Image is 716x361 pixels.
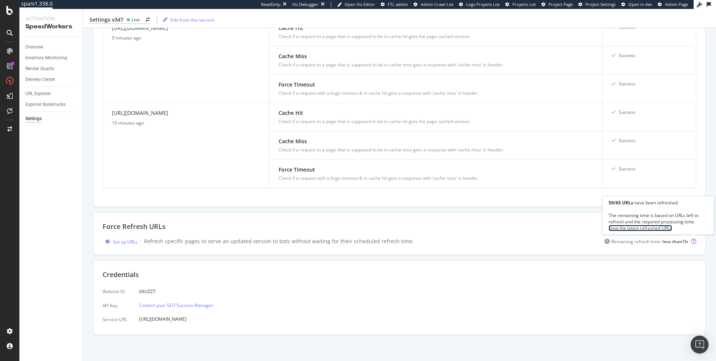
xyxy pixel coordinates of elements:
[25,65,54,73] div: Render Quality
[25,54,67,62] div: Inventory Monitoring
[279,175,593,182] div: Check if a request with a huge timeout & in cache hit gets a response with ‘cache miss’ in header.
[611,238,688,245] div: Remaining refresh time:
[25,90,77,98] a: URL Explorer
[619,166,635,172] div: Success
[139,302,213,308] a: Contact your SEO Success Manager
[414,1,453,7] a: Admin Crawl List
[466,1,500,7] span: Logs Projects List
[103,285,127,298] div: Website ID
[578,1,616,7] a: Project Settings
[139,301,213,310] button: Contact your SEO Success Manager
[619,81,635,87] div: Success
[279,109,593,117] div: Cache Hit
[585,1,616,7] span: Project Settings
[505,1,536,7] a: Projects List
[279,52,593,60] div: Cache Miss
[279,166,593,173] div: Force Timeout
[541,1,573,7] a: Project Page
[112,24,260,35] div: [URL][DOMAIN_NAME]
[658,1,688,7] a: Admin Page
[25,22,76,31] div: SpeedWorkers
[103,298,127,313] div: API Key
[345,1,375,7] span: Open Viz Editor
[25,54,77,62] a: Inventory Monitoring
[25,43,43,51] div: Overview
[619,109,635,116] div: Success
[25,65,77,73] a: Render Quality
[139,285,213,298] div: 0XUZZ7
[25,101,77,109] a: Explorer Bookmarks
[619,52,635,59] div: Success
[279,147,593,153] div: Check if a request to a page that is supposed to be in cache miss gets a response with ‘cache mis...
[261,1,281,7] div: ReadOnly:
[337,1,375,7] a: Open Viz Editor
[160,14,214,26] button: Edit from this version
[103,222,696,232] div: Force Refresh URLs
[381,1,408,7] a: FTL admin
[25,101,66,109] div: Explorer Bookmarks
[112,35,260,41] div: 9 minutes ago
[512,1,536,7] span: Projects List
[292,1,319,7] div: Viz Debugger:
[112,120,260,126] div: 10 minutes ago
[279,62,593,68] div: Check if a request to a page that is supposed to be in cache miss gets a response with ‘cache mis...
[146,18,150,22] div: arrow-right-arrow-left
[691,336,709,354] div: Open Intercom Messenger
[139,313,213,325] div: [URL][DOMAIN_NAME]
[619,137,635,144] div: Success
[609,212,708,231] div: The remaining time is based on URLs left to refresh and the required processing time.
[609,200,708,206] div: have been refreshed.
[609,200,633,206] strong: 59 / 65 URLs
[609,225,672,231] a: View the latest refreshed URLs
[144,238,414,245] div: Refresh specific pages to serve an updated version to bots without waiting for their scheduled re...
[279,81,593,88] div: Force Timeout
[628,1,652,7] span: Open in dev
[549,1,573,7] span: Project Page
[388,1,408,7] span: FTL admin
[25,43,77,51] a: Overview
[279,137,593,145] div: Cache Miss
[25,115,77,123] a: Settings
[279,33,593,40] div: Check if a request to a page that is supposed to be in cache hit gets the page cached version.
[279,118,593,125] div: Check if a request to a page that is supposed to be in cache hit gets the page cached version.
[621,1,652,7] a: Open in dev
[665,1,688,7] span: Admin Page
[25,90,51,98] div: URL Explorer
[459,1,500,7] a: Logs Projects List
[103,270,696,280] div: Credentials
[25,76,55,84] div: Delivery Center
[112,109,260,120] div: [URL][DOMAIN_NAME]
[103,313,127,326] div: Service URL
[113,239,138,245] div: Set up URLs
[421,1,453,7] span: Admin Crawl List
[25,115,42,123] div: Settings
[25,76,77,84] a: Delivery Center
[103,238,138,245] button: Set up URLs
[132,16,140,23] div: Live
[170,16,214,23] div: Edit from this version
[279,90,593,97] div: Check if a request with a huge timeout & in cache hit gets a response with ‘cache miss’ in header.
[25,15,76,22] div: Activation
[662,238,688,245] strong: less than 1 h
[89,16,123,23] div: Settings v347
